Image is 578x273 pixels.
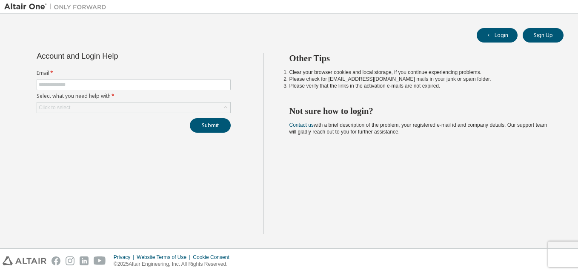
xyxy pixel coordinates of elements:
[37,93,231,100] label: Select what you need help with
[193,254,234,261] div: Cookie Consent
[289,76,549,82] li: Please check for [EMAIL_ADDRESS][DOMAIN_NAME] mails in your junk or spam folder.
[80,256,89,265] img: linkedin.svg
[289,122,314,128] a: Contact us
[39,104,70,111] div: Click to select
[289,122,547,135] span: with a brief description of the problem, your registered e-mail id and company details. Our suppo...
[114,261,235,268] p: © 2025 Altair Engineering, Inc. All Rights Reserved.
[37,70,231,77] label: Email
[289,105,549,117] h2: Not sure how to login?
[137,254,193,261] div: Website Terms of Use
[37,102,230,113] div: Click to select
[289,53,549,64] h2: Other Tips
[66,256,74,265] img: instagram.svg
[94,256,106,265] img: youtube.svg
[3,256,46,265] img: altair_logo.svg
[52,256,60,265] img: facebook.svg
[523,28,564,43] button: Sign Up
[114,254,137,261] div: Privacy
[190,118,231,133] button: Submit
[4,3,111,11] img: Altair One
[289,69,549,76] li: Clear your browser cookies and local storage, if you continue experiencing problems.
[289,82,549,89] li: Please verify that the links in the activation e-mails are not expired.
[477,28,518,43] button: Login
[37,53,192,60] div: Account and Login Help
